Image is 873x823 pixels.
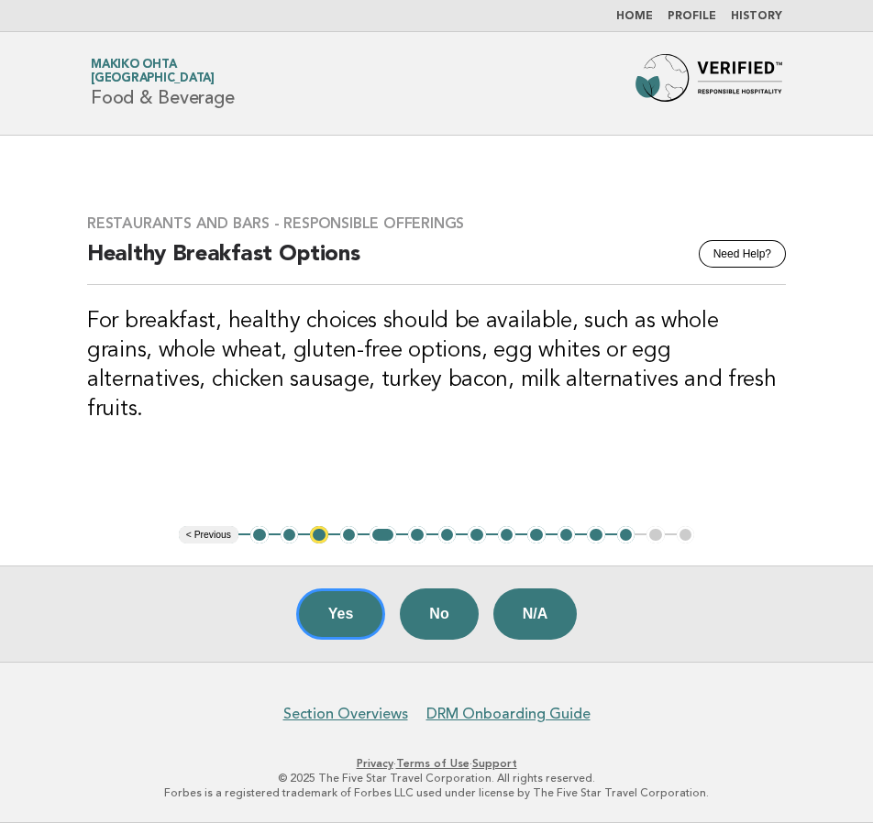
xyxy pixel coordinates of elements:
h1: Food & Beverage [91,60,234,107]
h3: Restaurants and Bars - Responsible Offerings [87,214,786,233]
a: History [731,11,782,22]
button: 12 [587,526,605,544]
button: 3 [310,526,328,544]
a: Makiko Ohta[GEOGRAPHIC_DATA] [91,59,215,84]
button: 8 [468,526,486,544]
span: [GEOGRAPHIC_DATA] [91,73,215,85]
button: 2 [281,526,299,544]
button: Need Help? [699,240,786,268]
a: Terms of Use [396,757,470,770]
button: 6 [408,526,426,544]
button: 4 [340,526,359,544]
img: Forbes Travel Guide [635,54,782,113]
button: N/A [493,588,578,640]
button: 5 [370,526,396,544]
button: No [400,588,478,640]
button: 10 [527,526,546,544]
button: 9 [498,526,516,544]
button: Yes [296,588,386,640]
button: 7 [438,526,457,544]
button: 1 [250,526,269,544]
a: Support [472,757,517,770]
a: Section Overviews [283,705,408,723]
button: < Previous [179,526,238,544]
a: Profile [668,11,716,22]
button: 11 [558,526,576,544]
p: · · [26,756,847,771]
p: Forbes is a registered trademark of Forbes LLC used under license by The Five Star Travel Corpora... [26,785,847,800]
h3: For breakfast, healthy choices should be available, such as whole grains, whole wheat, gluten-fre... [87,307,786,424]
button: 13 [617,526,635,544]
a: Home [616,11,653,22]
a: DRM Onboarding Guide [426,705,591,723]
h2: Healthy Breakfast Options [87,240,786,285]
p: © 2025 The Five Star Travel Corporation. All rights reserved. [26,771,847,785]
a: Privacy [357,757,393,770]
